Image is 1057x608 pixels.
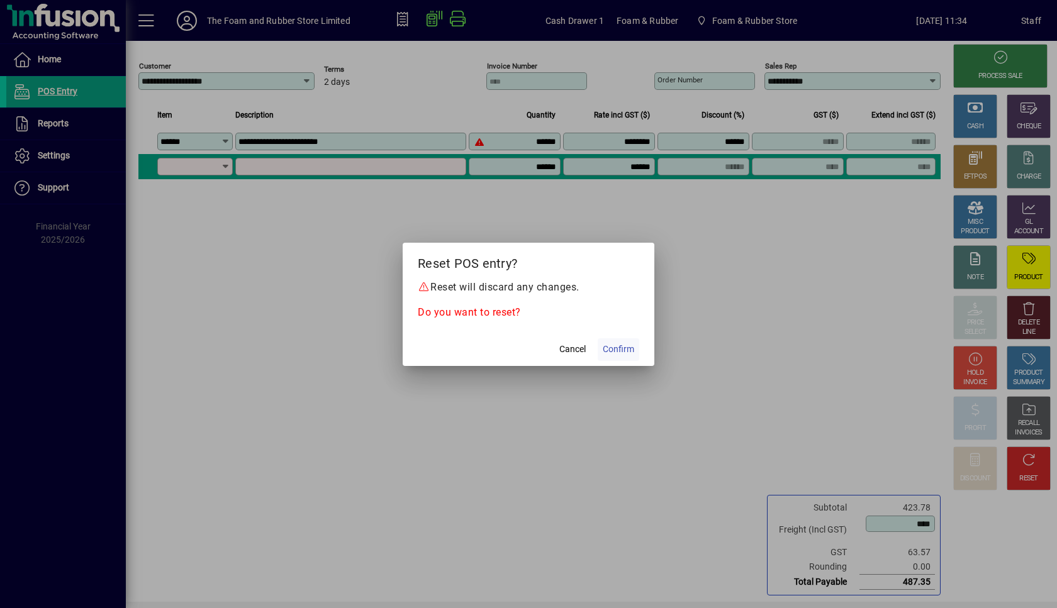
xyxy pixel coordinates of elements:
[559,343,586,356] span: Cancel
[418,305,639,320] p: Do you want to reset?
[603,343,634,356] span: Confirm
[598,338,639,361] button: Confirm
[403,243,654,279] h2: Reset POS entry?
[418,280,639,295] p: Reset will discard any changes.
[552,338,593,361] button: Cancel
